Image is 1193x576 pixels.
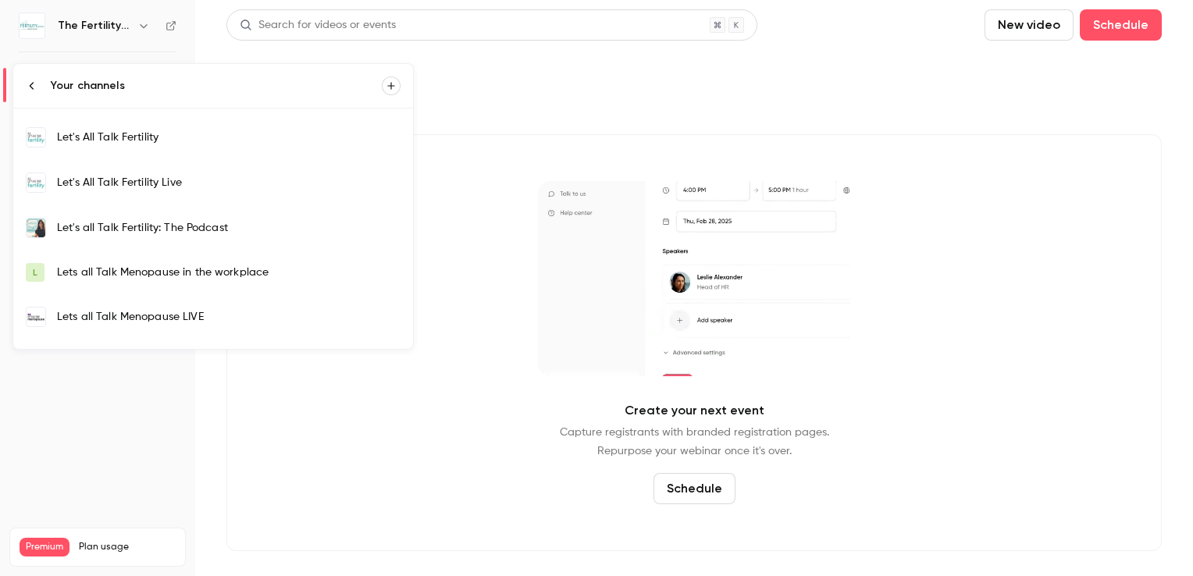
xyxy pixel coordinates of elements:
div: Let's All Talk Fertility Live [57,175,401,190]
img: Let's All Talk Fertility [27,128,45,147]
div: Your channels [51,78,382,94]
div: Let's all Talk Fertility: The Podcast [57,220,401,236]
div: Let's All Talk Fertility [57,130,401,145]
div: Lets all Talk Menopause LIVE [57,309,401,325]
img: Let's all Talk Fertility: The Podcast [27,219,45,237]
img: Lets all Talk Menopause LIVE [27,308,45,326]
div: Lets all Talk Menopause in the workplace [57,265,401,280]
span: L [33,265,37,279]
img: Let's All Talk Fertility Live [27,173,45,192]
